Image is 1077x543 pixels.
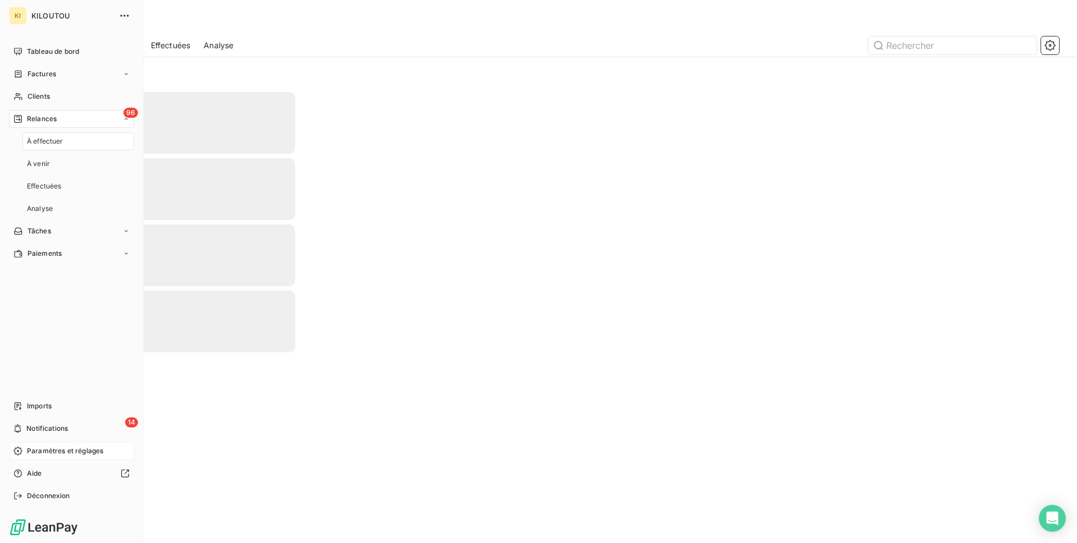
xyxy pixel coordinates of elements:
span: Paiements [27,249,62,259]
span: Effectuées [151,40,191,51]
span: Tableau de bord [27,47,79,57]
span: Effectuées [27,181,62,191]
img: Logo LeanPay [9,518,79,536]
a: Aide [9,464,134,482]
span: 14 [125,417,138,427]
span: 96 [123,108,138,118]
span: Factures [27,69,56,79]
div: KI [9,7,27,25]
span: Paramètres et réglages [27,446,103,456]
span: À effectuer [27,136,63,146]
span: Tâches [27,226,51,236]
input: Rechercher [868,36,1037,54]
span: Analyse [204,40,233,51]
span: Clients [27,91,50,102]
span: KILOUTOU [31,11,112,20]
div: Open Intercom Messenger [1039,505,1066,532]
span: Imports [27,401,52,411]
span: Analyse [27,204,53,214]
span: Relances [27,114,57,124]
span: Déconnexion [27,491,70,501]
span: Aide [27,468,42,478]
span: À venir [27,159,50,169]
span: Notifications [26,424,68,434]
